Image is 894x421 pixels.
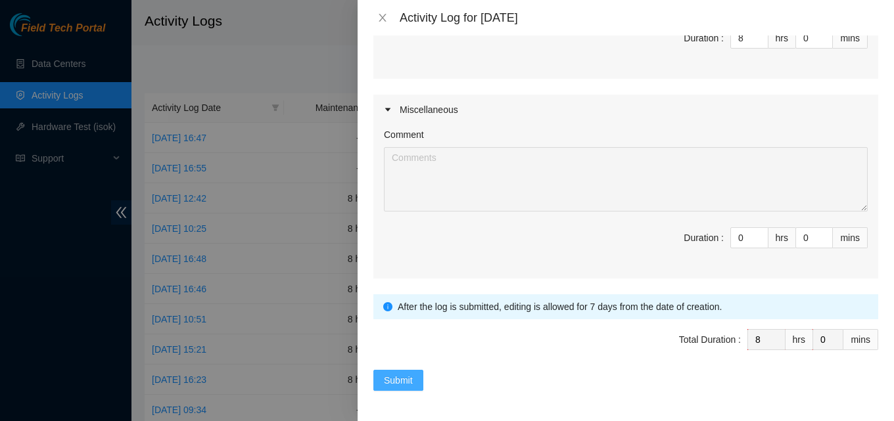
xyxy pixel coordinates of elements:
[684,231,724,245] div: Duration :
[843,329,878,350] div: mins
[373,12,392,24] button: Close
[679,332,741,347] div: Total Duration :
[768,28,796,49] div: hrs
[384,147,868,211] textarea: Comment
[384,373,413,388] span: Submit
[383,302,392,311] span: info-circle
[768,227,796,248] div: hrs
[384,127,424,142] label: Comment
[833,227,868,248] div: mins
[373,370,423,391] button: Submit
[377,12,388,23] span: close
[384,106,392,114] span: caret-right
[833,28,868,49] div: mins
[786,329,813,350] div: hrs
[398,299,868,314] div: After the log is submitted, editing is allowed for 7 days from the date of creation.
[373,95,878,125] div: Miscellaneous
[684,31,724,45] div: Duration :
[400,11,878,25] div: Activity Log for [DATE]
